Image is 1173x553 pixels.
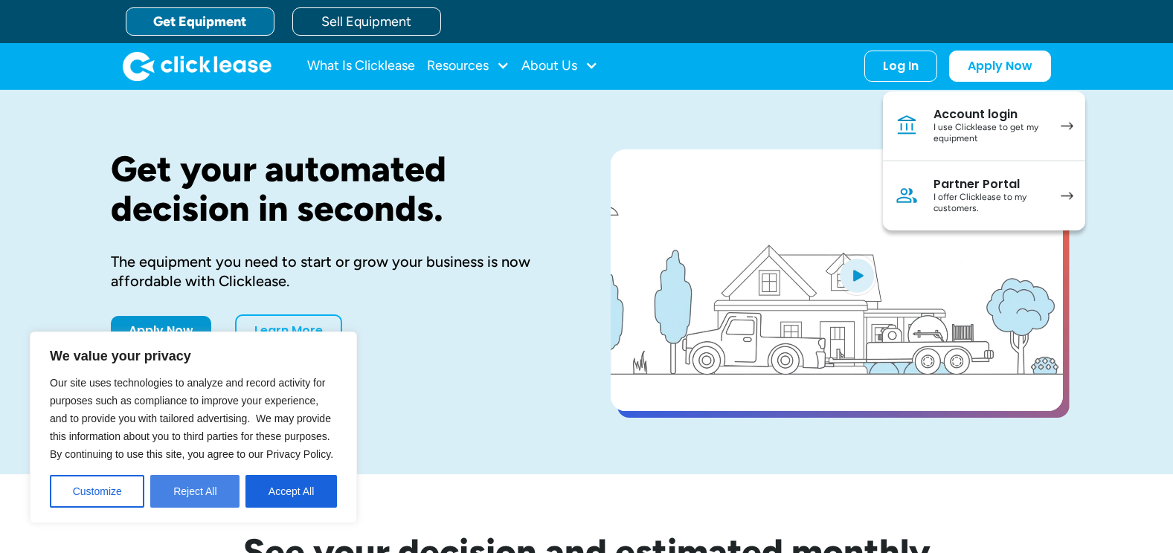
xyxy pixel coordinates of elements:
[883,59,919,74] div: Log In
[933,177,1046,192] div: Partner Portal
[111,252,563,291] div: The equipment you need to start or grow your business is now affordable with Clicklease.
[1061,122,1073,130] img: arrow
[123,51,271,81] a: home
[123,51,271,81] img: Clicklease logo
[949,51,1051,82] a: Apply Now
[150,475,240,508] button: Reject All
[521,51,598,81] div: About Us
[883,91,1085,161] a: Account loginI use Clicklease to get my equipment
[307,51,415,81] a: What Is Clicklease
[895,114,919,138] img: Bank icon
[837,254,877,296] img: Blue play button logo on a light blue circular background
[427,51,510,81] div: Resources
[30,332,357,523] div: We value your privacy
[126,7,274,36] a: Get Equipment
[50,377,333,460] span: Our site uses technologies to analyze and record activity for purposes such as compliance to impr...
[933,107,1046,122] div: Account login
[933,192,1046,215] div: I offer Clicklease to my customers.
[235,314,342,347] a: Learn More
[111,149,563,228] h1: Get your automated decision in seconds.
[50,475,144,508] button: Customize
[1061,192,1073,200] img: arrow
[883,91,1085,230] nav: Log In
[895,184,919,207] img: Person icon
[292,7,441,36] a: Sell Equipment
[883,161,1085,230] a: Partner PortalI offer Clicklease to my customers.
[111,316,211,346] a: Apply Now
[245,475,337,508] button: Accept All
[611,149,1063,411] a: open lightbox
[50,347,337,365] p: We value your privacy
[933,122,1046,145] div: I use Clicklease to get my equipment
